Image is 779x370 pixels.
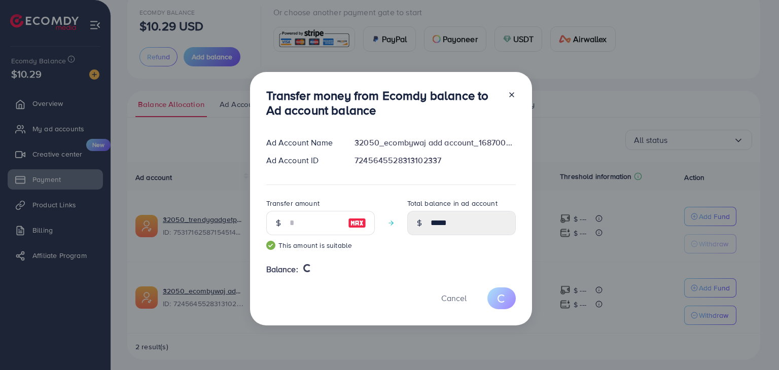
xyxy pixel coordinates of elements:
img: guide [266,241,275,250]
img: image [348,217,366,229]
div: 32050_ecombywaj add account_1687008327450 [346,137,523,149]
div: 7245645528313102337 [346,155,523,166]
label: Transfer amount [266,198,320,208]
small: This amount is suitable [266,240,375,250]
iframe: Chat [736,324,771,362]
button: Cancel [429,287,479,309]
div: Ad Account ID [258,155,347,166]
div: Ad Account Name [258,137,347,149]
span: Balance: [266,264,298,275]
span: Cancel [441,292,467,304]
label: Total balance in ad account [407,198,498,208]
h3: Transfer money from Ecomdy balance to Ad account balance [266,88,500,118]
